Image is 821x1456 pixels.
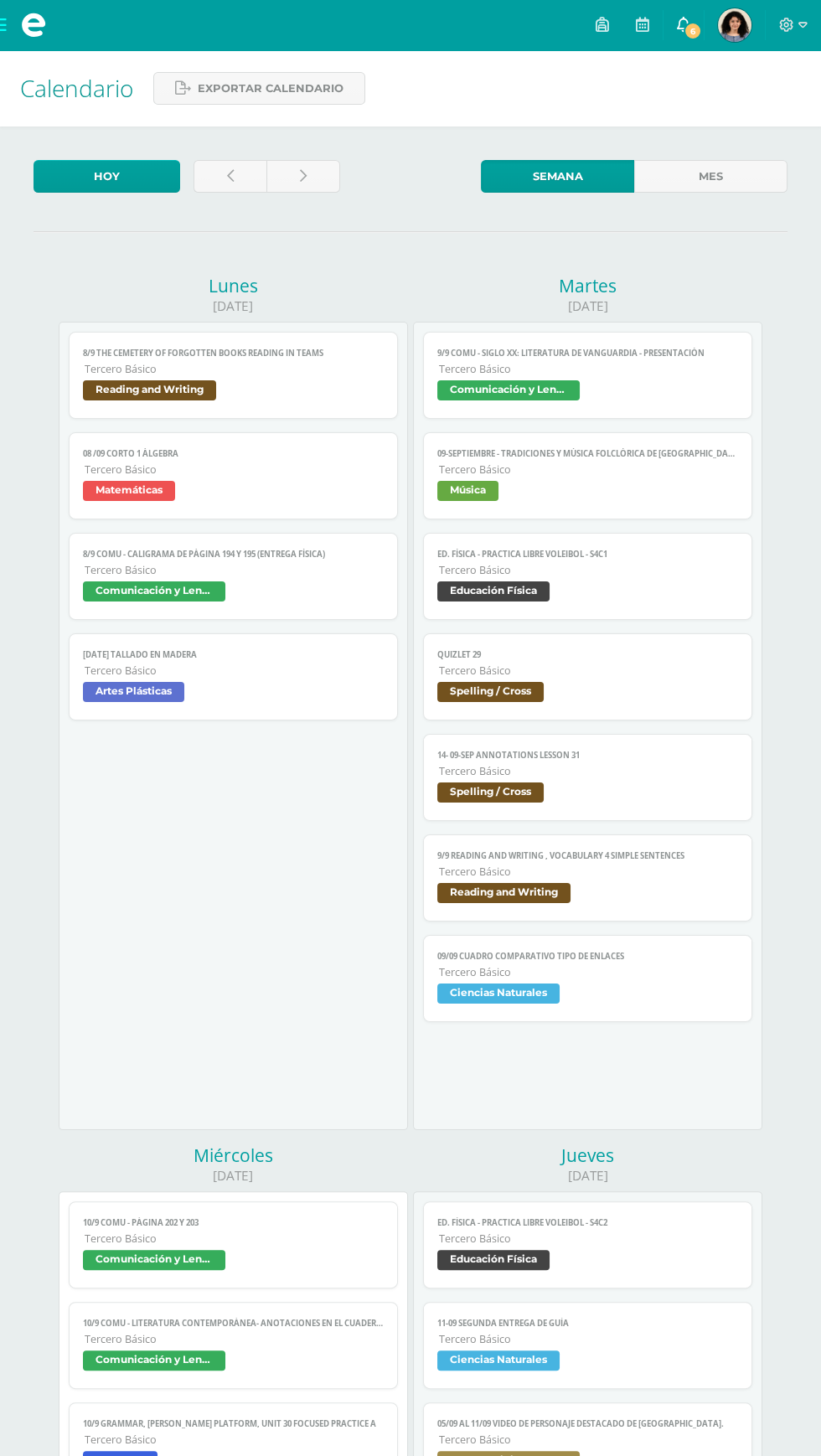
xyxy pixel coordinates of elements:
a: Ed. Física - PRACTICA LIBRE Voleibol - S4C1Tercero BásicoEducación Física [423,533,751,620]
div: Lunes [59,274,408,297]
span: Tercero Básico [439,1433,737,1447]
a: Semana [481,160,634,193]
span: Tercero Básico [439,1332,737,1346]
span: Tercero Básico [439,965,737,979]
span: Comunicación y Lenguaje [83,1350,225,1371]
span: Reading and Writing [437,883,571,903]
span: Tercero Básico [439,865,737,879]
span: Tercero Básico [439,362,737,376]
span: Calendario [20,72,133,104]
div: [DATE] [59,1167,408,1185]
span: Tercero Básico [439,764,737,778]
a: 14- 09-sep Annotations Lesson 31Tercero BásicoSpelling / Cross [423,734,751,821]
span: 9/9 Reading and Writing , Vocabulary 4 simple sentences [437,850,737,861]
a: 8/9 COMU - Caligrama de página 194 y 195 (Entrega física)Tercero BásicoComunicación y Lenguaje [69,533,397,620]
span: [DATE] tallado en madera [83,649,383,660]
span: Tercero Básico [85,663,383,678]
div: [DATE] [59,297,408,315]
a: Quizlet 29Tercero BásicoSpelling / Cross [423,633,751,720]
span: 10/9 Grammar, [PERSON_NAME] Platform, Unit 30 Focused practice A [83,1418,383,1429]
span: Exportar calendario [198,73,343,104]
a: 09-septiembre - Tradiciones y música folclórica de [GEOGRAPHIC_DATA]Tercero BásicoMúsica [423,432,751,519]
a: [DATE] tallado en maderaTercero BásicoArtes Plásticas [69,633,397,720]
span: 11-09 SEGUNDA ENTREGA DE GUÍA [437,1318,737,1329]
span: 09/09 Cuadro comparativo tipo de enlaces [437,951,737,962]
span: 9/9 COMU - Siglo XX: Literatura de Vanguardia - presentación [437,348,737,359]
a: 9/9 COMU - Siglo XX: Literatura de Vanguardia - presentaciónTercero BásicoComunicación y Lenguaje [423,332,751,419]
div: Martes [413,274,762,297]
a: 08 /09 Corto 1 ÁlgebraTercero BásicoMatemáticas [69,432,397,519]
span: 10/9 COMU - Página 202 Y 203 [83,1217,383,1228]
span: Tercero Básico [439,563,737,577]
div: Miércoles [59,1144,408,1167]
span: Spelling / Cross [437,782,544,803]
span: Educación Física [437,581,550,602]
span: Ed. Física - PRACTICA LIBRE Voleibol - S4C2 [437,1217,737,1228]
span: Tercero Básico [85,1433,383,1447]
span: Tercero Básico [439,1231,737,1246]
span: Ed. Física - PRACTICA LIBRE Voleibol - S4C1 [437,549,737,560]
a: 10/9 COMU - Página 202 Y 203Tercero BásicoComunicación y Lenguaje [69,1201,397,1288]
a: 9/9 Reading and Writing , Vocabulary 4 simple sentencesTercero BásicoReading and Writing [423,834,751,922]
span: 6 [684,22,702,40]
span: Tercero Básico [439,663,737,678]
span: 10/9 COMU - Literatura contemporánea- Anotaciones en el cuaderno. [83,1318,383,1329]
span: Educación Física [437,1250,550,1270]
span: Comunicación y Lenguaje [83,581,225,602]
span: 14- 09-sep Annotations Lesson 31 [437,750,737,761]
span: 8/9 The Cemetery of Forgotten books reading in TEAMS [83,348,383,359]
span: Tercero Básico [85,563,383,577]
div: [DATE] [413,297,762,315]
span: Ciencias Naturales [437,984,560,1004]
span: 08 /09 Corto 1 Álgebra [83,448,383,459]
span: 05/09 al 11/09 Video de personaje destacado de [GEOGRAPHIC_DATA]. [437,1418,737,1429]
a: 8/9 The Cemetery of Forgotten books reading in TEAMSTercero BásicoReading and Writing [69,332,397,419]
div: Jueves [413,1144,762,1167]
span: Quizlet 29 [437,649,737,660]
div: [DATE] [413,1167,762,1185]
a: Exportar calendario [153,72,365,105]
a: Hoy [34,160,180,193]
span: Artes Plásticas [83,682,184,702]
span: Tercero Básico [85,1231,383,1246]
span: Comunicación y Lenguaje [83,1250,225,1270]
span: Reading and Writing [83,380,216,400]
span: Ciencias Naturales [437,1350,560,1371]
span: Tercero Básico [439,462,737,477]
a: 10/9 COMU - Literatura contemporánea- Anotaciones en el cuaderno.Tercero BásicoComunicación y Len... [69,1302,397,1389]
a: Mes [634,160,787,193]
a: Ed. Física - PRACTICA LIBRE Voleibol - S4C2Tercero BásicoEducación Física [423,1201,751,1288]
a: 11-09 SEGUNDA ENTREGA DE GUÍATercero BásicoCiencias Naturales [423,1302,751,1389]
span: Comunicación y Lenguaje [437,380,580,400]
img: c6b917f75c4b84743c6c97cb0b98f408.png [718,8,751,42]
span: Spelling / Cross [437,682,544,702]
span: Tercero Básico [85,1332,383,1346]
span: Tercero Básico [85,462,383,477]
a: 09/09 Cuadro comparativo tipo de enlacesTercero BásicoCiencias Naturales [423,935,751,1022]
span: Matemáticas [83,481,175,501]
span: 8/9 COMU - Caligrama de página 194 y 195 (Entrega física) [83,549,383,560]
span: Música [437,481,498,501]
span: 09-septiembre - Tradiciones y música folclórica de [GEOGRAPHIC_DATA] [437,448,737,459]
span: Tercero Básico [85,362,383,376]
